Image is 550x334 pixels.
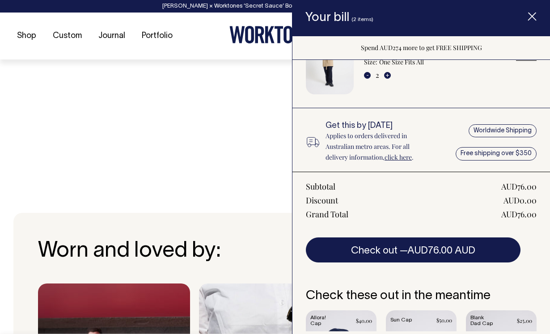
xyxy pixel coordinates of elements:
div: AUD0.00 [503,195,537,206]
h6: Check these out in the meantime [306,289,537,303]
span: (2 items) [351,17,373,22]
div: AUD76.00 [501,181,537,192]
a: Portfolio [138,29,176,43]
a: click here [385,153,412,161]
div: Grand Total [306,209,348,220]
span: Spend AUD274 more to get FREE SHIPPING [361,43,482,52]
button: + [384,72,391,79]
a: Journal [95,29,129,43]
div: Discount [306,195,338,206]
button: Check out —AUD76.00 AUD [306,237,520,262]
dt: Size: [364,57,377,68]
span: AUD76.00 AUD [407,246,475,255]
a: Custom [49,29,85,43]
h3: Worn and loved by: [38,240,512,263]
div: AUD76.00 [501,209,537,220]
button: - [364,72,371,79]
h6: Get this by [DATE] [326,122,432,131]
div: Subtotal [306,181,335,192]
p: Applies to orders delivered in Australian metro areas. For all delivery information, . [326,131,432,163]
dd: One Size Fits All [379,57,424,68]
a: Shop [13,29,40,43]
div: [PERSON_NAME] × Worktones ‘Secret Sauce’ Book Launch Party, [DATE]. . [9,3,541,9]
